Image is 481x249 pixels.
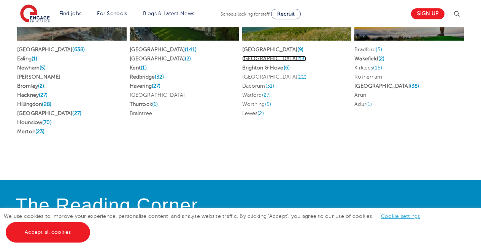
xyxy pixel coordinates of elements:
[141,65,146,71] span: (1)
[17,110,81,116] a: [GEOGRAPHIC_DATA](27)
[130,83,161,89] a: Havering(27)
[354,56,384,61] a: Wakefield(2)
[297,47,303,52] span: (9)
[271,9,301,19] a: Recruit
[242,56,306,61] a: [GEOGRAPHIC_DATA](13)
[376,47,382,52] span: (5)
[32,56,37,61] span: (1)
[152,101,158,107] span: (1)
[221,11,270,17] span: Schools looking for staff
[17,129,44,134] a: Merton(23)
[354,91,464,100] li: Arun
[378,56,384,61] span: (2)
[242,65,290,71] a: Brighton & Hove(6)
[42,120,52,125] span: (70)
[257,110,264,116] span: (2)
[143,11,195,16] a: Blogs & Latest News
[17,101,51,107] a: Hillingdon(28)
[17,74,60,80] a: [PERSON_NAME]
[16,195,317,216] h4: The Reading Corner
[17,47,85,52] a: [GEOGRAPHIC_DATA](638)
[366,101,372,107] span: (1)
[185,47,197,52] span: (141)
[130,47,197,52] a: [GEOGRAPHIC_DATA](141)
[97,11,127,16] a: For Schools
[130,91,239,100] li: [GEOGRAPHIC_DATA]
[265,101,271,107] span: (5)
[72,110,81,116] span: (27)
[381,213,420,219] a: Cookie settings
[17,83,44,89] a: Bromley(2)
[242,47,304,52] a: [GEOGRAPHIC_DATA](9)
[354,83,419,89] a: [GEOGRAPHIC_DATA](38)
[17,56,37,61] a: Ealing(1)
[411,8,444,19] a: Sign up
[6,222,90,243] a: Accept all cookies
[130,56,191,61] a: [GEOGRAPHIC_DATA](2)
[297,56,306,61] span: (13)
[242,109,352,118] li: Lewes
[242,91,352,100] li: Watford
[242,82,352,91] li: Dacorum
[185,56,191,61] span: (2)
[242,100,352,109] li: Worthing
[410,83,419,89] span: (38)
[284,65,290,71] span: (6)
[262,92,271,98] span: (27)
[39,92,48,98] span: (27)
[152,83,161,89] span: (27)
[354,45,464,54] li: Bradford
[354,72,464,82] li: Rotherham
[130,101,158,107] a: Thurrock(1)
[265,83,275,89] span: (31)
[72,47,85,52] span: (638)
[17,92,48,98] a: Hackney(27)
[373,65,382,71] span: (15)
[354,100,464,109] li: Adur
[17,120,52,125] a: Hounslow(70)
[130,109,239,118] li: Braintree
[4,213,428,235] span: We use cookies to improve your experience, personalise content, and analyse website traffic. By c...
[130,74,164,80] a: Redbridge(32)
[59,11,82,16] a: Find jobs
[38,83,44,89] span: (2)
[277,11,295,17] span: Recruit
[130,65,147,71] a: Kent(1)
[155,74,164,80] span: (32)
[354,63,464,72] li: Kirklees
[20,5,50,24] img: Engage Education
[297,74,307,80] span: (22)
[17,65,46,71] a: Newham(5)
[40,65,46,71] span: (5)
[35,129,45,134] span: (23)
[42,101,51,107] span: (28)
[242,72,352,82] li: [GEOGRAPHIC_DATA]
